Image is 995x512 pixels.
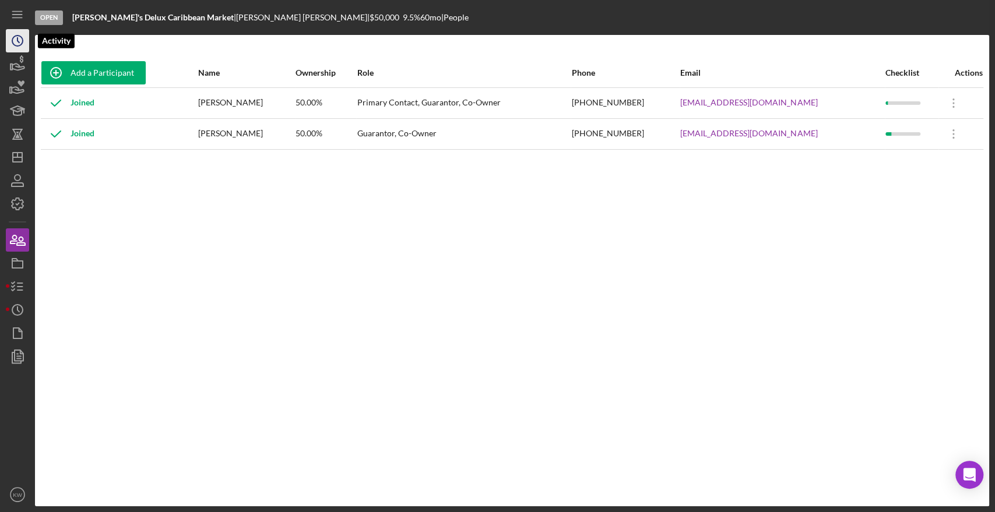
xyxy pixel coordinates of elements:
[680,98,817,107] a: [EMAIL_ADDRESS][DOMAIN_NAME]
[420,13,441,22] div: 60 mo
[72,13,236,22] div: |
[357,119,570,149] div: Guarantor, Co-Owner
[198,119,295,149] div: [PERSON_NAME]
[198,68,295,77] div: Name
[357,68,570,77] div: Role
[357,89,570,118] div: Primary Contact, Guarantor, Co-Owner
[41,61,146,84] button: Add a Participant
[571,68,679,77] div: Phone
[296,89,356,118] div: 50.00%
[198,89,295,118] div: [PERSON_NAME]
[571,119,679,149] div: [PHONE_NUMBER]
[71,61,134,84] div: Add a Participant
[236,13,370,22] div: [PERSON_NAME] [PERSON_NAME] |
[939,68,983,77] div: Actions
[955,461,983,489] div: Open Intercom Messenger
[885,68,938,77] div: Checklist
[680,68,884,77] div: Email
[403,13,420,22] div: 9.5 %
[571,89,679,118] div: [PHONE_NUMBER]
[35,10,63,25] div: Open
[296,119,356,149] div: 50.00%
[6,483,29,506] button: KW
[296,68,356,77] div: Ownership
[441,13,469,22] div: | People
[370,12,399,22] span: $50,000
[41,89,94,118] div: Joined
[680,129,817,138] a: [EMAIL_ADDRESS][DOMAIN_NAME]
[72,12,234,22] b: [PERSON_NAME]'s Delux Caribbean Market
[13,492,22,498] text: KW
[41,119,94,149] div: Joined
